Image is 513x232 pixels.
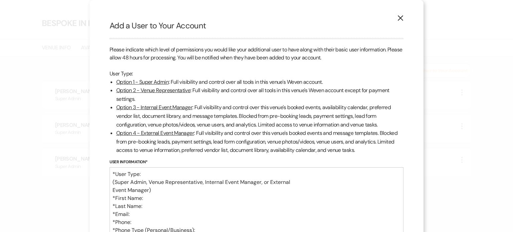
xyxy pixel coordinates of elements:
[116,86,403,103] li: : Full visibility and control over all tools in this venue's Weven account except for payment set...
[110,159,403,166] label: User Information*
[116,130,194,137] u: Option 4 - External Event Manager
[116,129,403,155] li: : Full visibility and control over this venue's booked events and message templates. Blocked from...
[110,20,403,31] h2: Add a User to Your Account
[110,46,403,155] div: Please indicate which level of permissions you would like your additional user to have along with...
[116,78,169,85] u: Option 1 - Super Admin
[116,103,403,129] li: : Full visibility and control over this venue's booked events, availability calendar, preferred v...
[116,78,403,86] li: : Full visibility and control over all tools in this venue's Weven account.
[116,104,192,111] u: Option 3 - Internal Event Manager
[116,87,190,94] u: Option 2 - Venue Representative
